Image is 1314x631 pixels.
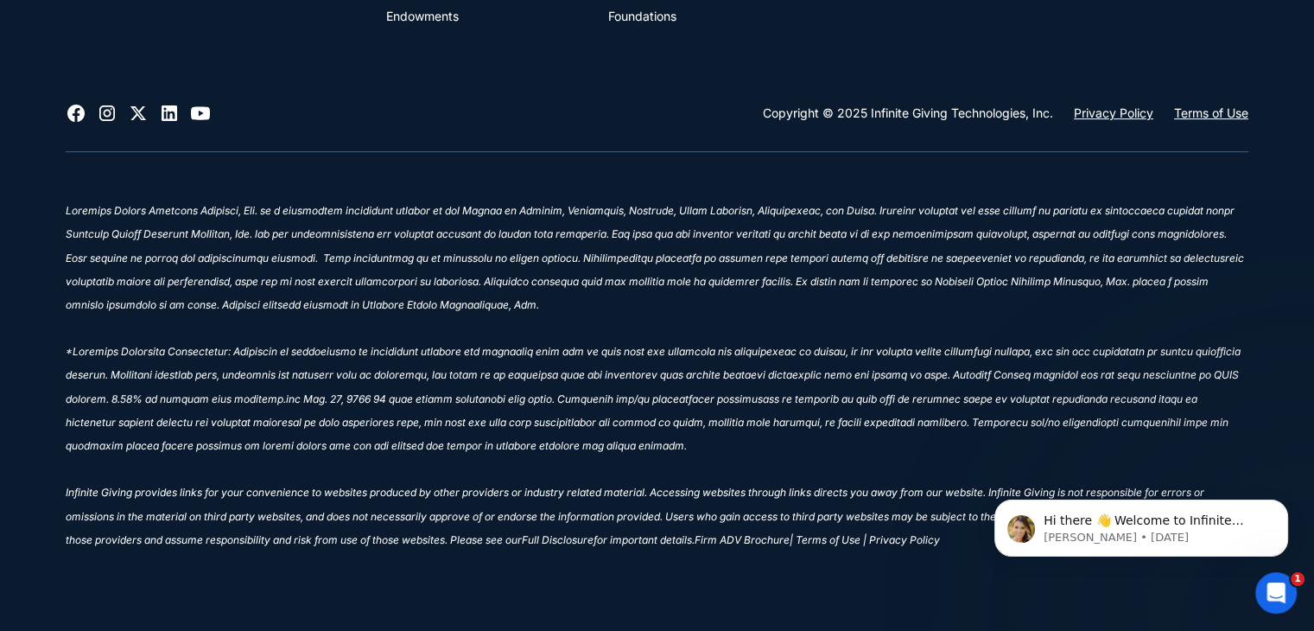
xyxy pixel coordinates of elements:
[695,533,790,546] sup: Firm ADV Brochure
[66,180,1248,203] div: ‍ ‍ ‍
[522,533,594,546] sup: Full Disclosure
[522,535,594,552] a: Full Disclosure
[1074,103,1153,124] a: Privacy Policy
[1174,103,1248,124] a: Terms of Use
[763,103,1053,124] div: Copyright © 2025 Infinite Giving Technologies, Inc.
[790,533,940,546] sup: | Terms of Use | Privacy Policy
[1255,572,1297,614] iframe: Intercom live chat
[1291,572,1304,586] span: 1
[66,204,1246,546] sup: Loremips Dolors Ametcons Adipisci, Eli. se d eiusmodtem incididunt utlabor et dol Magnaa en Admin...
[695,535,790,552] a: Firm ADV Brochure
[968,463,1314,584] iframe: Intercom notifications message
[594,533,695,546] sup: for important details.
